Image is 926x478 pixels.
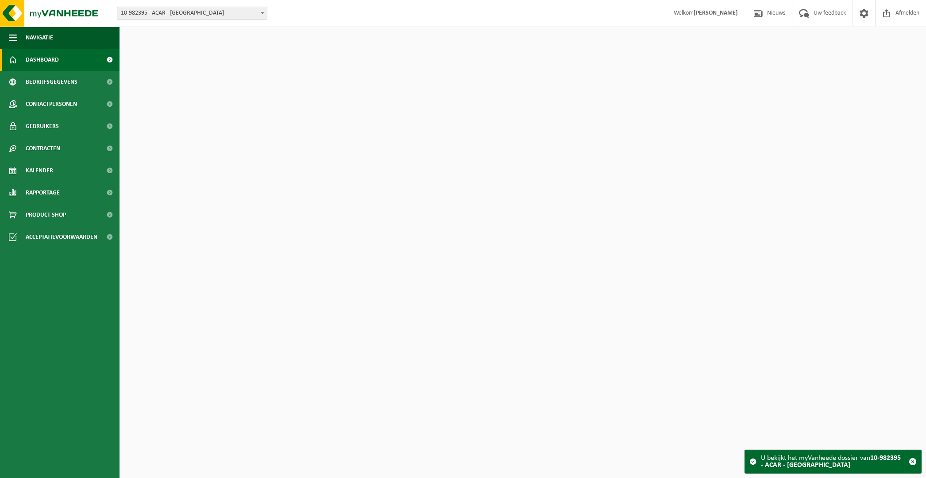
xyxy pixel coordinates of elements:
[761,455,901,469] strong: 10-982395 - ACAR - [GEOGRAPHIC_DATA]
[26,49,59,71] span: Dashboard
[694,10,738,16] strong: [PERSON_NAME]
[26,27,53,49] span: Navigatie
[26,71,77,93] span: Bedrijfsgegevens
[26,93,77,115] span: Contactpersonen
[26,182,60,204] span: Rapportage
[26,159,53,182] span: Kalender
[26,137,60,159] span: Contracten
[117,7,267,19] span: 10-982395 - ACAR - SINT-NIKLAAS
[26,204,66,226] span: Product Shop
[26,115,59,137] span: Gebruikers
[761,450,904,473] div: U bekijkt het myVanheede dossier van
[117,7,267,20] span: 10-982395 - ACAR - SINT-NIKLAAS
[26,226,97,248] span: Acceptatievoorwaarden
